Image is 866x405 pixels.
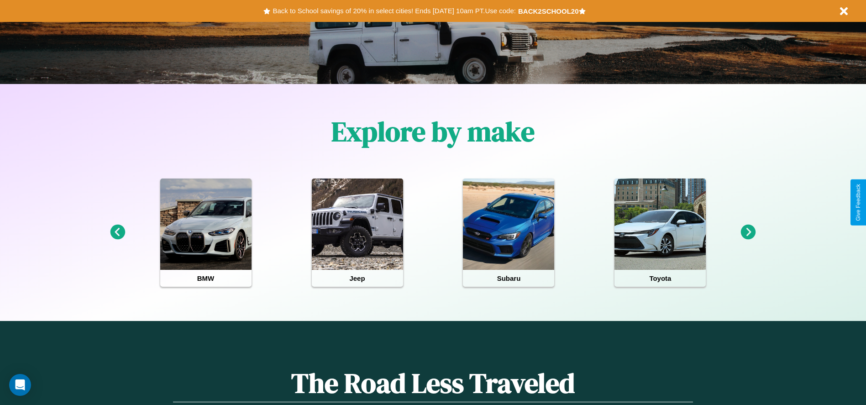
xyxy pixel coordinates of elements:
[270,5,518,17] button: Back to School savings of 20% in select cities! Ends [DATE] 10am PT.Use code:
[331,113,535,150] h1: Explore by make
[160,270,252,287] h4: BMW
[312,270,403,287] h4: Jeep
[463,270,554,287] h4: Subaru
[173,364,693,402] h1: The Road Less Traveled
[855,184,861,221] div: Give Feedback
[518,7,579,15] b: BACK2SCHOOL20
[614,270,706,287] h4: Toyota
[9,374,31,396] div: Open Intercom Messenger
